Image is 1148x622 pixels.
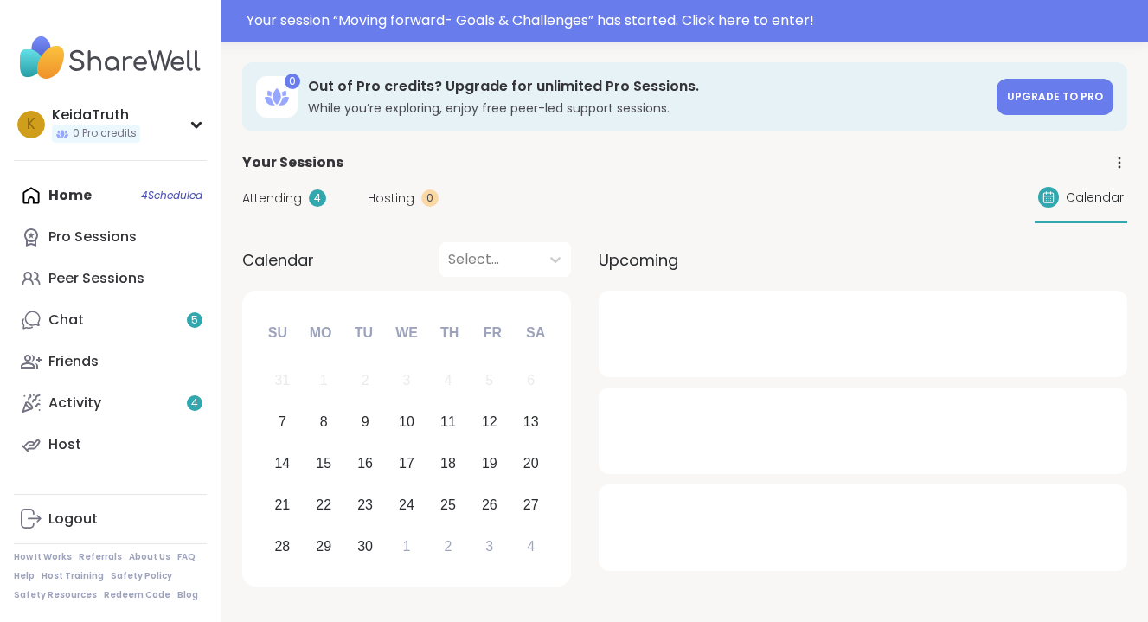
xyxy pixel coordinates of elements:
a: Activity4 [14,382,207,424]
div: 3 [403,369,411,392]
div: Mo [301,314,339,352]
a: Friends [14,341,207,382]
div: Choose Monday, September 29th, 2025 [305,528,343,565]
a: Host [14,424,207,465]
div: 18 [440,452,456,475]
div: Choose Friday, September 12th, 2025 [471,404,508,441]
div: 5 [485,369,493,392]
span: Upgrade to Pro [1007,89,1103,104]
a: About Us [129,551,170,563]
div: Choose Saturday, October 4th, 2025 [512,528,549,565]
div: Tu [344,314,382,352]
div: 19 [482,452,497,475]
a: Referrals [79,551,122,563]
span: Calendar [1066,189,1124,207]
div: 27 [523,493,539,516]
div: Choose Wednesday, September 24th, 2025 [388,486,426,523]
div: 16 [357,452,373,475]
div: Choose Tuesday, September 23rd, 2025 [347,486,384,523]
div: Choose Friday, October 3rd, 2025 [471,528,508,565]
div: We [388,314,426,352]
div: Choose Monday, September 22nd, 2025 [305,486,343,523]
a: Redeem Code [104,589,170,601]
div: Th [431,314,469,352]
a: How It Works [14,551,72,563]
div: 24 [399,493,414,516]
div: Choose Monday, September 8th, 2025 [305,404,343,441]
div: Choose Wednesday, September 17th, 2025 [388,446,426,483]
div: 8 [320,410,328,433]
div: Not available Monday, September 1st, 2025 [305,362,343,400]
div: Choose Thursday, October 2nd, 2025 [430,528,467,565]
div: 10 [399,410,414,433]
div: Choose Friday, September 19th, 2025 [471,446,508,483]
div: 4 [527,535,535,558]
div: 0 [285,74,300,89]
div: 31 [274,369,290,392]
div: 30 [357,535,373,558]
a: Safety Resources [14,589,97,601]
div: Choose Sunday, September 7th, 2025 [264,404,301,441]
span: 4 [191,396,198,411]
div: Choose Wednesday, September 10th, 2025 [388,404,426,441]
div: 7 [279,410,286,433]
div: Choose Thursday, September 18th, 2025 [430,446,467,483]
div: Not available Tuesday, September 2nd, 2025 [347,362,384,400]
div: Choose Tuesday, September 30th, 2025 [347,528,384,565]
div: Peer Sessions [48,269,144,288]
div: Host [48,435,81,454]
div: Choose Sunday, September 21st, 2025 [264,486,301,523]
h3: Out of Pro credits? Upgrade for unlimited Pro Sessions. [308,77,986,96]
div: KeidaTruth [52,106,140,125]
span: Hosting [368,189,414,208]
div: 14 [274,452,290,475]
div: 2 [362,369,369,392]
div: Your session “ Moving forward- Goals & Challenges ” has started. Click here to enter! [247,10,1138,31]
a: Blog [177,589,198,601]
img: ShareWell Nav Logo [14,28,207,88]
div: 1 [320,369,328,392]
div: 13 [523,410,539,433]
div: 23 [357,493,373,516]
div: 1 [403,535,411,558]
div: 6 [527,369,535,392]
div: 2 [444,535,452,558]
a: Safety Policy [111,570,172,582]
span: K [27,113,35,136]
div: 20 [523,452,539,475]
a: Host Training [42,570,104,582]
span: Your Sessions [242,152,343,173]
div: Choose Thursday, September 11th, 2025 [430,404,467,441]
div: Logout [48,510,98,529]
div: 3 [485,535,493,558]
div: Not available Sunday, August 31st, 2025 [264,362,301,400]
div: Choose Sunday, September 28th, 2025 [264,528,301,565]
div: 21 [274,493,290,516]
span: Calendar [242,248,314,272]
a: Chat5 [14,299,207,341]
div: Not available Thursday, September 4th, 2025 [430,362,467,400]
div: Choose Tuesday, September 9th, 2025 [347,404,384,441]
div: 29 [316,535,331,558]
div: 17 [399,452,414,475]
div: 26 [482,493,497,516]
div: Choose Saturday, September 13th, 2025 [512,404,549,441]
div: Not available Wednesday, September 3rd, 2025 [388,362,426,400]
a: Upgrade to Pro [997,79,1113,115]
div: Not available Saturday, September 6th, 2025 [512,362,549,400]
div: Choose Saturday, September 27th, 2025 [512,486,549,523]
span: 0 Pro credits [73,126,137,141]
span: 5 [191,313,198,328]
div: Choose Tuesday, September 16th, 2025 [347,446,384,483]
div: Choose Friday, September 26th, 2025 [471,486,508,523]
a: Logout [14,498,207,540]
a: Pro Sessions [14,216,207,258]
div: Activity [48,394,101,413]
a: Help [14,570,35,582]
div: Choose Monday, September 15th, 2025 [305,446,343,483]
div: 11 [440,410,456,433]
div: Choose Sunday, September 14th, 2025 [264,446,301,483]
div: 0 [421,189,439,207]
div: 25 [440,493,456,516]
span: Attending [242,189,302,208]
